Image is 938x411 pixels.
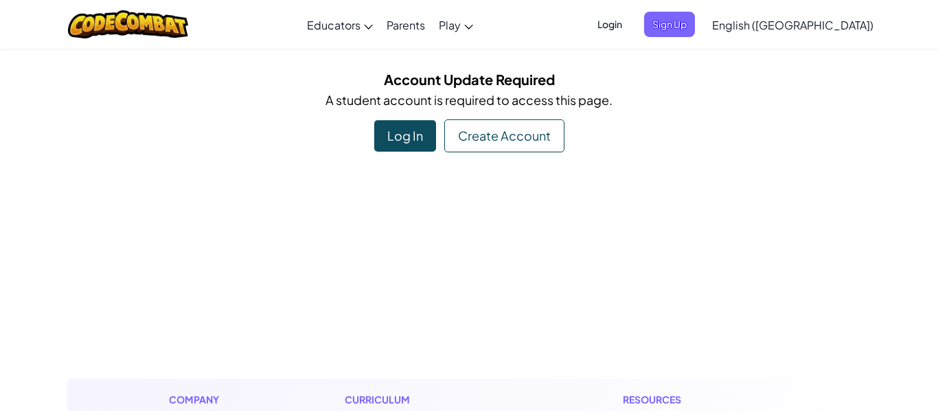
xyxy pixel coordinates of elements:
a: Educators [300,6,380,43]
button: Login [589,12,630,37]
img: CodeCombat logo [68,10,188,38]
a: English ([GEOGRAPHIC_DATA]) [705,6,880,43]
span: English ([GEOGRAPHIC_DATA]) [712,18,873,32]
h1: Resources [623,392,769,407]
h1: Company [169,392,233,407]
div: Log In [374,120,436,152]
span: Educators [307,18,361,32]
div: Create Account [444,119,564,152]
span: Play [439,18,461,32]
h1: Curriculum [345,392,511,407]
a: Play [432,6,480,43]
button: Sign Up [644,12,695,37]
p: A student account is required to access this page. [78,90,860,110]
a: Parents [380,6,432,43]
h5: Account Update Required [78,69,860,90]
